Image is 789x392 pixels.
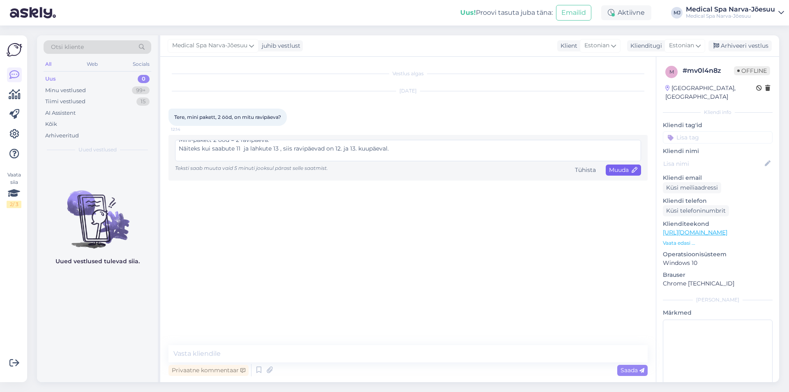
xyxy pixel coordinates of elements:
[174,114,281,120] span: Tere, mini pakett, 2 ööd, on mitu ravipäeva?
[78,146,117,153] span: Uued vestlused
[663,279,773,288] p: Chrome [TECHNICAL_ID]
[460,8,553,18] div: Proovi tasuta juba täna:
[572,165,599,176] div: Tühista
[663,205,729,216] div: Küsi telefoninumbrit
[258,42,300,50] div: juhib vestlust
[131,59,151,70] div: Socials
[138,75,150,83] div: 0
[45,109,76,117] div: AI Assistent
[168,87,648,95] div: [DATE]
[45,86,86,95] div: Minu vestlused
[460,9,476,16] b: Uus!
[7,171,21,208] div: Vaata siia
[557,42,577,50] div: Klient
[663,220,773,228] p: Klienditeekond
[686,6,775,13] div: Medical Spa Narva-Jõesuu
[663,308,773,317] p: Märkmed
[663,109,773,116] div: Kliendi info
[663,131,773,144] input: Lisa tag
[556,5,591,21] button: Emailid
[663,121,773,130] p: Kliendi tag'id
[663,159,763,168] input: Lisa nimi
[584,41,609,50] span: Estonian
[621,366,644,374] span: Saada
[734,66,770,75] span: Offline
[665,84,756,101] div: [GEOGRAPHIC_DATA], [GEOGRAPHIC_DATA]
[663,271,773,279] p: Brauser
[45,97,85,106] div: Tiimi vestlused
[669,41,694,50] span: Estonian
[663,229,727,236] a: [URL][DOMAIN_NAME]
[7,42,22,58] img: Askly Logo
[663,197,773,205] p: Kliendi telefon
[663,147,773,155] p: Kliendi nimi
[663,296,773,304] div: [PERSON_NAME]
[663,259,773,267] p: Windows 10
[663,182,721,193] div: Küsi meiliaadressi
[609,166,638,174] span: Muuda
[37,176,158,250] img: No chats
[136,97,150,106] div: 15
[45,120,57,128] div: Kõik
[85,59,99,70] div: Web
[132,86,150,95] div: 99+
[669,69,674,75] span: m
[686,13,775,19] div: Medical Spa Narva-Jõesuu
[44,59,53,70] div: All
[175,165,328,171] span: Teksti saab muuta vaid 5 minuti jooksul pärast selle saatmist.
[601,5,651,20] div: Aktiivne
[51,43,84,51] span: Otsi kliente
[7,201,21,208] div: 2 / 3
[671,7,683,19] div: MJ
[708,40,772,51] div: Arhiveeri vestlus
[663,174,773,182] p: Kliendi email
[663,250,773,259] p: Operatsioonisüsteem
[45,75,56,83] div: Uus
[627,42,662,50] div: Klienditugi
[55,257,140,266] p: Uued vestlused tulevad siia.
[686,6,784,19] a: Medical Spa Narva-JõesuuMedical Spa Narva-Jõesuu
[175,140,641,161] textarea: Tere päevast! Täname kirja eest. Mini-pakett 2 ööd = 2 ravipäeva. Näiteks kui saabute 11 ja lahku...
[171,126,202,132] span: 12:14
[168,365,249,376] div: Privaatne kommentaar
[172,41,247,50] span: Medical Spa Narva-Jõesuu
[45,132,79,140] div: Arhiveeritud
[168,70,648,77] div: Vestlus algas
[663,239,773,247] p: Vaata edasi ...
[683,66,734,76] div: # mv0l4n8z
